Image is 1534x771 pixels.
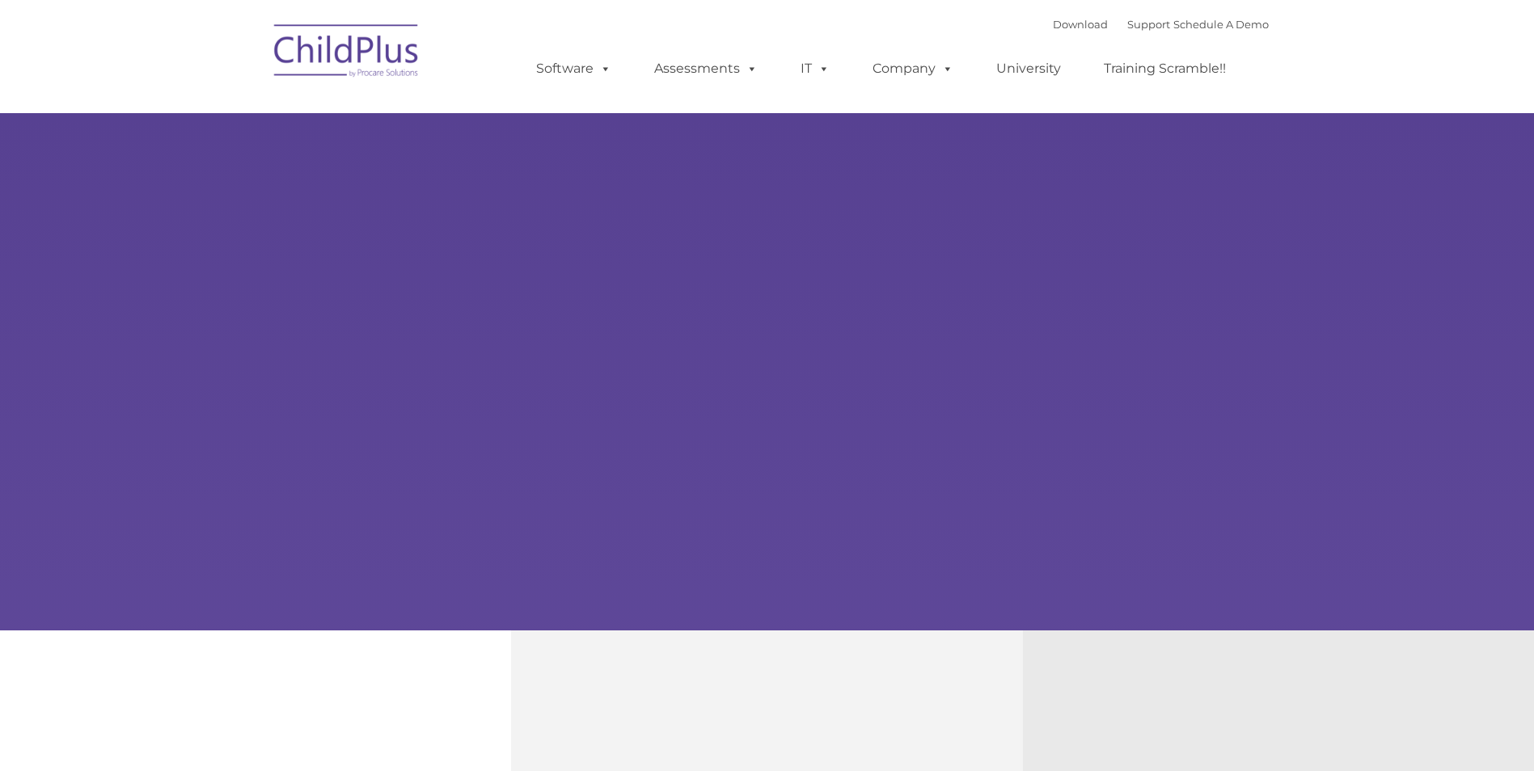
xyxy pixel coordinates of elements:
img: ChildPlus by Procare Solutions [266,13,428,94]
font: | [1053,18,1269,31]
a: Support [1127,18,1170,31]
a: Training Scramble!! [1088,53,1242,85]
a: Company [856,53,970,85]
a: University [980,53,1077,85]
a: Schedule A Demo [1173,18,1269,31]
a: Download [1053,18,1108,31]
a: IT [784,53,846,85]
a: Software [520,53,628,85]
a: Assessments [638,53,774,85]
